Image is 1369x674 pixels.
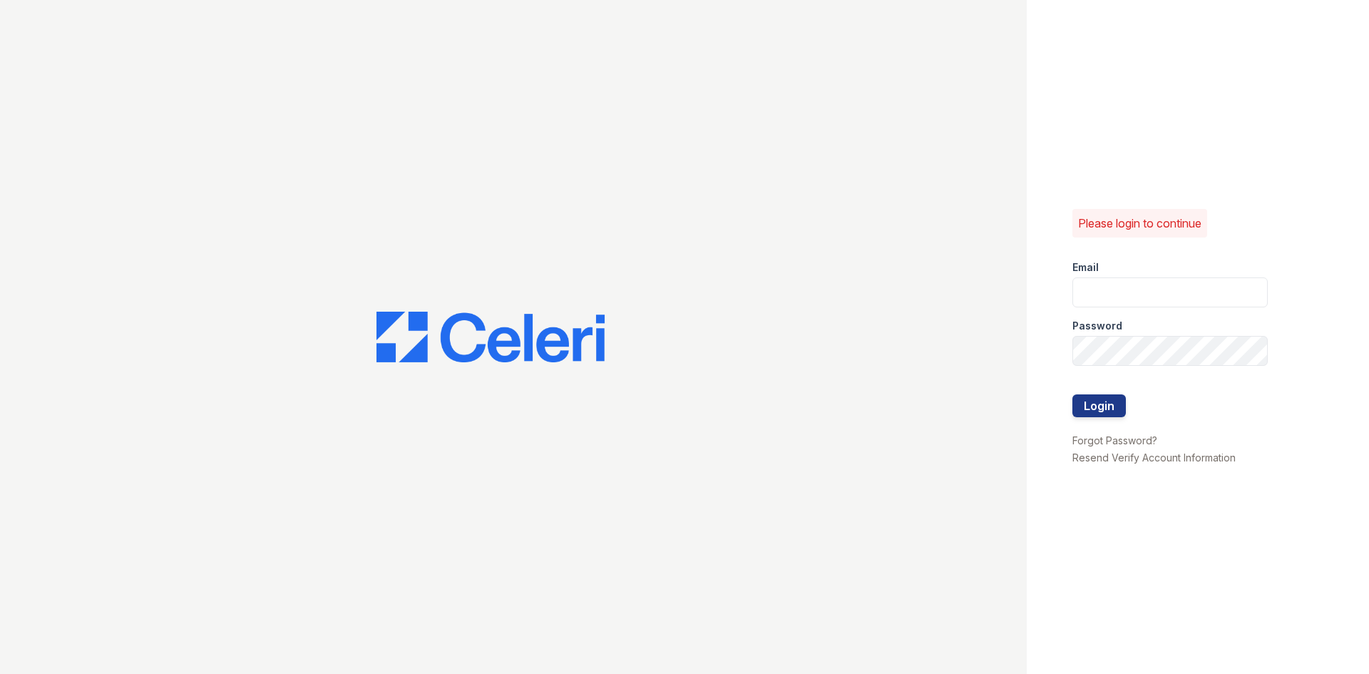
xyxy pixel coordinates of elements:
label: Password [1072,319,1122,333]
a: Resend Verify Account Information [1072,451,1236,464]
a: Forgot Password? [1072,434,1157,446]
button: Login [1072,394,1126,417]
p: Please login to continue [1078,215,1201,232]
label: Email [1072,260,1099,275]
img: CE_Logo_Blue-a8612792a0a2168367f1c8372b55b34899dd931a85d93a1a3d3e32e68fde9ad4.png [376,312,605,363]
